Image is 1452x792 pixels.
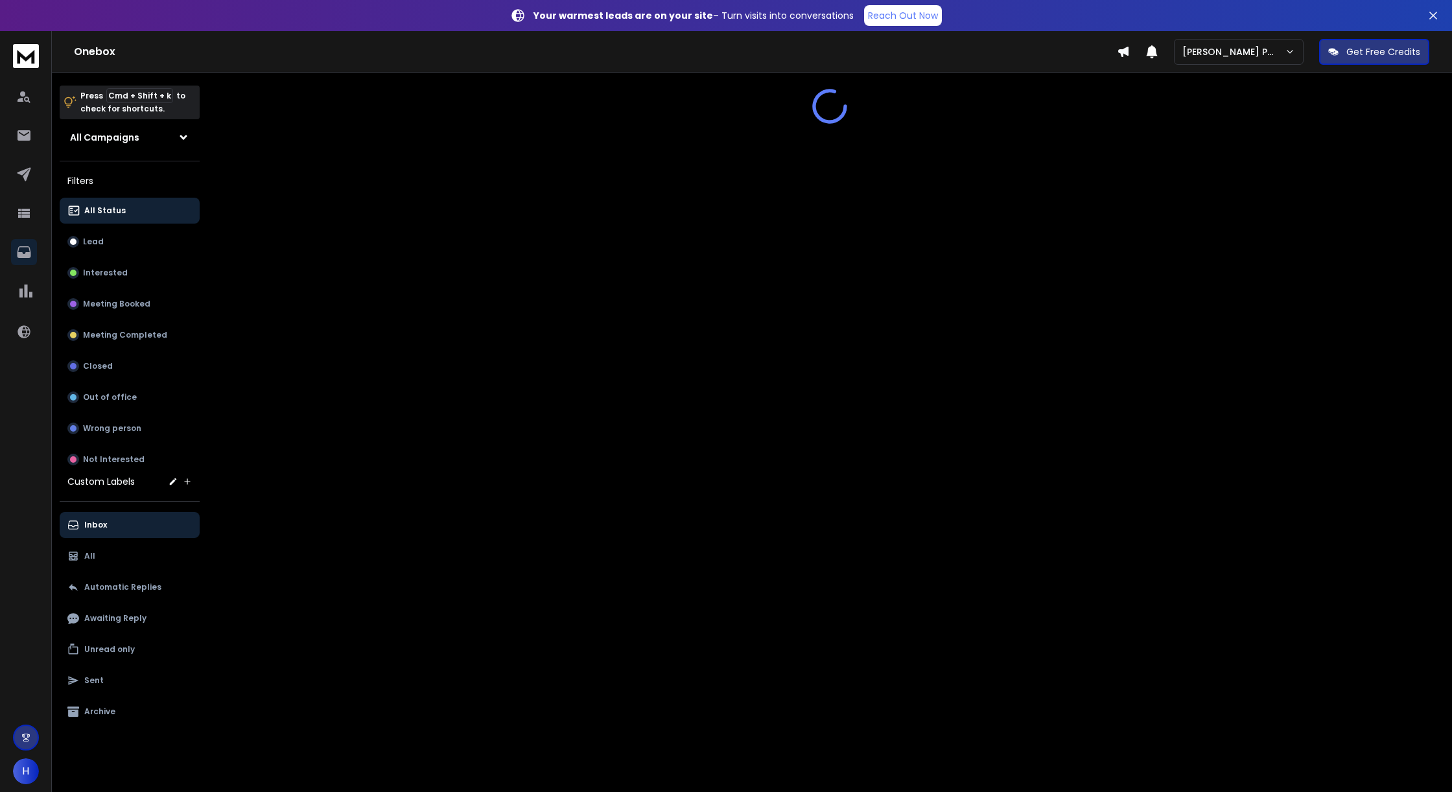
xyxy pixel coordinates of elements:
[60,198,200,224] button: All Status
[60,668,200,693] button: Sent
[60,636,200,662] button: Unread only
[83,361,113,371] p: Closed
[84,551,95,561] p: All
[60,384,200,410] button: Out of office
[84,675,104,686] p: Sent
[60,124,200,150] button: All Campaigns
[60,605,200,631] button: Awaiting Reply
[83,299,150,309] p: Meeting Booked
[70,131,139,144] h1: All Campaigns
[13,758,39,784] button: H
[84,205,126,216] p: All Status
[1346,45,1420,58] p: Get Free Credits
[60,353,200,379] button: Closed
[83,392,137,402] p: Out of office
[80,89,185,115] p: Press to check for shortcuts.
[84,582,161,592] p: Automatic Replies
[84,520,107,530] p: Inbox
[60,415,200,441] button: Wrong person
[60,172,200,190] h3: Filters
[84,644,135,655] p: Unread only
[83,423,141,434] p: Wrong person
[868,9,938,22] p: Reach Out Now
[60,260,200,286] button: Interested
[60,512,200,538] button: Inbox
[60,699,200,725] button: Archive
[13,44,39,68] img: logo
[864,5,942,26] a: Reach Out Now
[84,706,115,717] p: Archive
[533,9,854,22] p: – Turn visits into conversations
[83,237,104,247] p: Lead
[533,9,713,22] strong: Your warmest leads are on your site
[60,543,200,569] button: All
[84,613,146,623] p: Awaiting Reply
[67,475,135,488] h3: Custom Labels
[106,88,173,103] span: Cmd + Shift + k
[60,574,200,600] button: Automatic Replies
[1319,39,1429,65] button: Get Free Credits
[83,268,128,278] p: Interested
[1182,45,1285,58] p: [PERSON_NAME] Partners
[60,229,200,255] button: Lead
[74,44,1117,60] h1: Onebox
[60,291,200,317] button: Meeting Booked
[60,447,200,472] button: Not Interested
[83,454,145,465] p: Not Interested
[83,330,167,340] p: Meeting Completed
[60,322,200,348] button: Meeting Completed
